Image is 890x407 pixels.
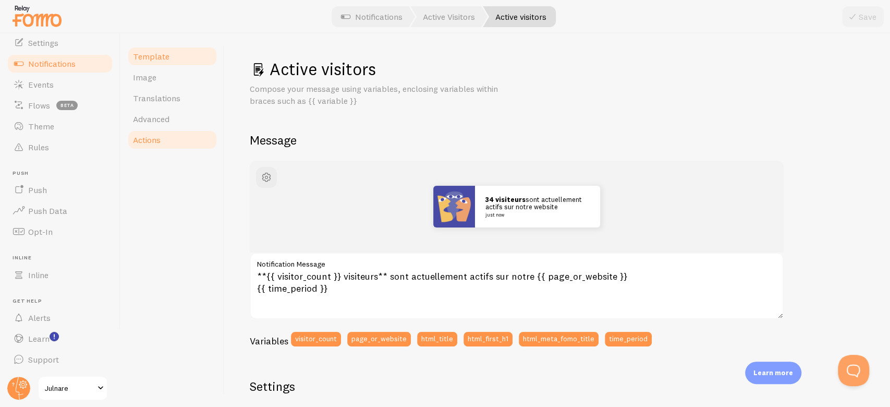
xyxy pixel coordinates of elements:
button: html_first_h1 [464,332,513,346]
span: Rules [28,142,49,152]
button: time_period [605,332,652,346]
img: fomo-relay-logo-orange.svg [11,3,63,29]
span: beta [56,101,78,110]
a: Actions [127,129,218,150]
span: Push Data [28,206,67,216]
a: Settings [6,32,114,53]
a: Notifications [6,53,114,74]
a: Alerts [6,307,114,328]
a: Push [6,179,114,200]
small: just now [485,212,587,218]
span: Translations [133,93,180,103]
span: Image [133,72,156,82]
strong: 34 visiteurs [485,195,526,203]
h1: Active visitors [250,58,865,80]
a: Flows beta [6,95,114,116]
a: Events [6,74,114,95]
span: Learn [28,333,50,344]
h2: Message [250,132,865,148]
span: Theme [28,121,54,131]
p: sont actuellement actifs sur notre website [485,196,590,217]
span: Support [28,354,59,365]
a: Opt-In [6,221,114,242]
label: Notification Message [250,253,784,270]
p: Compose your message using variables, enclosing variables within braces such as {{ variable }} [250,83,500,107]
span: Flows [28,100,50,111]
a: Inline [6,265,114,285]
a: Rules [6,137,114,158]
a: Theme [6,116,114,137]
span: Advanced [133,114,169,124]
a: Translations [127,88,218,109]
a: Advanced [127,109,218,129]
div: Learn more [745,362,801,384]
svg: <p>Watch New Feature Tutorials!</p> [50,332,59,341]
span: Alerts [28,313,51,323]
span: Push [28,185,47,195]
a: Template [127,46,218,67]
a: Support [6,349,114,370]
span: Get Help [13,298,114,305]
span: Push [13,170,114,177]
span: Actions [133,135,161,145]
a: Image [127,67,218,88]
button: html_meta_fomo_title [519,332,599,346]
span: Template [133,51,169,62]
a: Learn [6,328,114,349]
span: Events [28,79,54,90]
span: Julnare [45,382,94,394]
h3: Variables [250,335,288,347]
span: Inline [13,255,114,261]
iframe: Help Scout Beacon - Open [838,355,869,386]
img: Fomo [433,186,475,228]
span: Opt-In [28,226,53,237]
span: Inline [28,270,48,280]
button: html_title [417,332,457,346]
button: visitor_count [291,332,341,346]
p: Learn more [753,368,793,378]
a: Julnare [38,376,108,401]
h2: Settings [250,378,563,394]
a: Push Data [6,200,114,221]
span: Notifications [28,58,76,69]
span: Settings [28,38,58,48]
button: page_or_website [347,332,411,346]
